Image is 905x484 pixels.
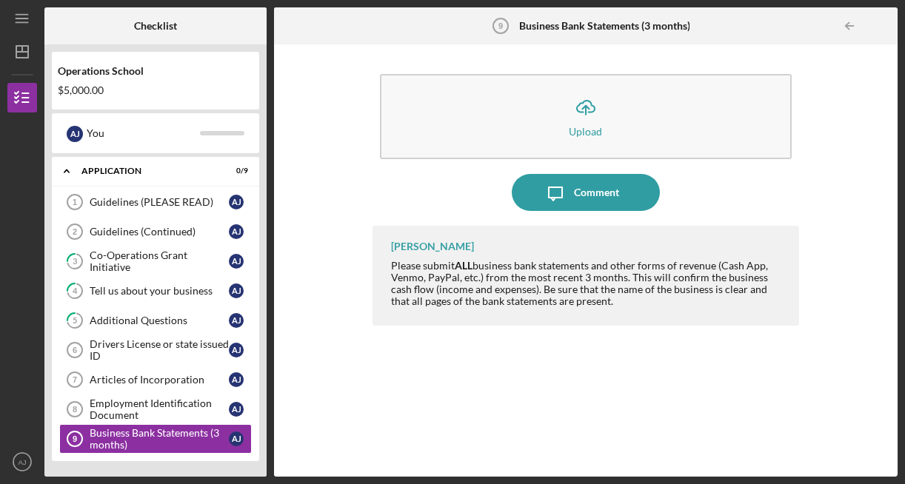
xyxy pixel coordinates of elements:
[229,343,244,357] div: A J
[380,74,791,159] button: Upload
[569,126,602,137] div: Upload
[221,167,248,175] div: 0 / 9
[7,447,37,477] button: AJ
[519,20,690,32] b: Business Bank Statements (3 months)
[73,346,77,354] tspan: 6
[59,306,252,335] a: 5Additional QuestionsAJ
[73,405,77,414] tspan: 8
[59,187,252,217] a: 1Guidelines (PLEASE READ)AJ
[90,226,229,238] div: Guidelines (Continued)
[391,241,474,252] div: [PERSON_NAME]
[90,249,229,273] div: Co-Operations Grant Initiative
[229,402,244,417] div: A J
[229,372,244,387] div: A J
[512,174,660,211] button: Comment
[134,20,177,32] b: Checklist
[59,276,252,306] a: 4Tell us about your businessAJ
[18,458,26,466] text: AJ
[574,174,619,211] div: Comment
[229,431,244,446] div: A J
[73,257,77,266] tspan: 3
[90,427,229,451] div: Business Bank Statements (3 months)
[455,259,472,272] strong: ALL
[67,126,83,142] div: A J
[229,283,244,298] div: A J
[229,195,244,209] div: A J
[229,254,244,269] div: A J
[81,167,211,175] div: Application
[59,365,252,394] a: 7Articles of IncorporationAJ
[87,121,200,146] div: You
[391,260,784,307] div: Please submit business bank statements and other forms of revenue (Cash App, Venmo, PayPal, etc.)...
[59,217,252,246] a: 2Guidelines (Continued)AJ
[58,65,253,77] div: Operations School
[59,335,252,365] a: 6Drivers License or state issued IDAJ
[58,84,253,96] div: $5,000.00
[90,397,229,421] div: Employment Identification Document
[73,316,77,326] tspan: 5
[59,424,252,454] a: 9Business Bank Statements (3 months)AJ
[73,375,77,384] tspan: 7
[90,374,229,386] div: Articles of Incorporation
[90,285,229,297] div: Tell us about your business
[229,313,244,328] div: A J
[498,21,502,30] tspan: 9
[59,246,252,276] a: 3Co-Operations Grant InitiativeAJ
[90,315,229,326] div: Additional Questions
[59,394,252,424] a: 8Employment Identification DocumentAJ
[73,286,78,296] tspan: 4
[229,224,244,239] div: A J
[73,198,77,206] tspan: 1
[73,227,77,236] tspan: 2
[73,434,77,443] tspan: 9
[90,338,229,362] div: Drivers License or state issued ID
[90,196,229,208] div: Guidelines (PLEASE READ)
